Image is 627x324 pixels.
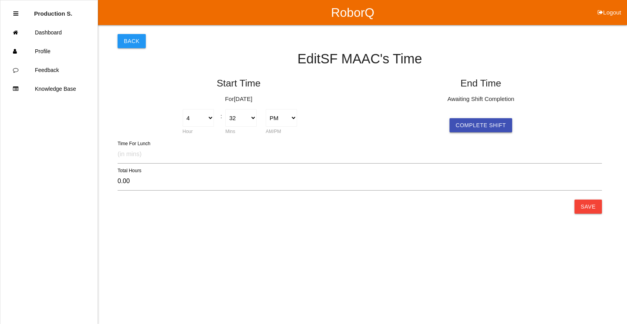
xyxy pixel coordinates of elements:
h5: Start Time [122,78,355,88]
label: Time For Lunch [118,140,150,147]
label: Mins [225,129,235,134]
p: Awaiting Shift Completion [364,95,598,104]
button: Save [574,200,602,214]
div: Close [13,4,18,23]
button: Complete Shift [449,118,512,132]
label: Total Hours [118,167,141,174]
button: Back [118,34,146,48]
a: Profile [0,42,98,61]
a: Knowledge Base [0,79,98,98]
div: : [219,109,221,121]
label: Hour [183,129,193,134]
a: Feedback [0,61,98,79]
p: For [DATE] [122,95,355,104]
h4: Edit SF MAAC 's Time [118,52,602,67]
input: (in mins) [118,146,602,164]
h5: End Time [364,78,598,88]
p: Production Shifts [34,4,72,17]
label: AM/PM [266,129,281,134]
a: Dashboard [0,23,98,42]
